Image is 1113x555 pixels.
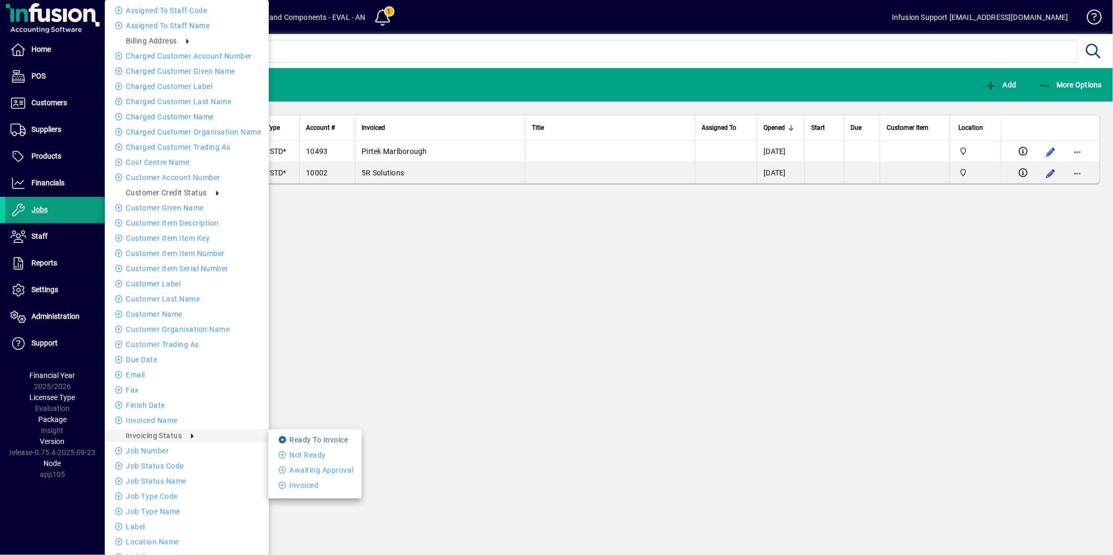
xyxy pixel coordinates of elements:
li: Location Name [105,536,269,548]
li: Not Ready [268,449,362,461]
li: Customer Item Serial Number [105,262,269,275]
li: Charged Customer Trading As [105,141,269,153]
span: Billing Address [126,37,177,45]
li: Customer Label [105,277,269,290]
li: Customer Account Number [105,171,269,184]
li: Charged Customer Last Name [105,95,269,108]
li: Cost Centre Name [105,156,269,169]
li: Fax [105,384,269,396]
li: Customer Item Item Key [105,232,269,245]
li: Finish Date [105,399,269,412]
li: Job Number [105,445,269,457]
li: Awaiting Approval [268,464,362,476]
li: Job Type Code [105,490,269,503]
li: Charged Customer Given Name [105,65,269,77]
li: Ready To Invoice [268,434,362,446]
li: Assigned To Staff Name [105,19,269,32]
li: Job Type Name [105,505,269,518]
li: label [105,520,269,533]
li: Charged Customer Name [105,110,269,123]
li: Customer Organisation Name [105,323,269,336]
li: Customer Given Name [105,202,269,214]
li: Customer Item Item Number [105,247,269,260]
li: Customer Last Name [105,293,269,305]
li: Due Date [105,353,269,366]
li: Customer Item Description [105,217,269,229]
li: Charged Customer Label [105,80,269,93]
li: Email [105,369,269,381]
li: Invoiced [268,479,362,492]
li: Customer Trading As [105,338,269,351]
li: Invoiced Name [105,414,269,427]
li: Job Status Name [105,475,269,487]
span: Invoicing Status [126,431,182,440]
li: Assigned To Staff Code [105,4,269,17]
li: Customer Name [105,308,269,320]
li: Charged Customer Organisation Name [105,126,269,138]
span: Customer Credit Status [126,188,207,197]
li: Job Status Code [105,460,269,472]
li: Charged Customer Account Number [105,50,269,62]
